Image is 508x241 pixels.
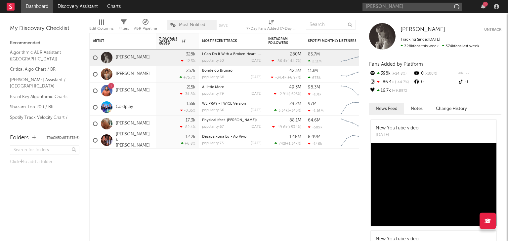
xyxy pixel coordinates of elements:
div: -82.4 % [180,125,195,129]
a: Physical (feat. [PERSON_NAME]) [202,119,257,122]
div: 113M [308,69,318,73]
div: Filters [118,25,129,33]
svg: Chart title [338,66,367,83]
div: Click to add a folder. [10,158,79,166]
div: -101k [308,92,321,96]
div: Filters [118,17,129,36]
a: Spotify Track Velocity Chart / BR [10,114,73,127]
span: 7-Day Fans Added [159,37,180,45]
span: 742 [279,142,285,146]
div: [DATE] [251,76,262,79]
div: ( ) [274,108,301,113]
div: 64.6M [308,118,320,122]
a: A Little More [202,86,224,89]
button: Save [219,24,228,27]
button: Untrack [484,26,501,33]
div: -12.3 % [181,59,195,63]
div: Spotify Monthly Listeners [308,39,358,43]
div: Desapaixona Eu - Ao Vivo [202,135,262,139]
div: popularity: 66 [202,109,224,112]
div: +75.7 % [180,75,195,80]
div: 1.48M [289,135,301,139]
button: Change History [429,103,474,114]
a: I Can Do It With a Broken Heart - [PERSON_NAME] Remix [202,52,300,56]
div: -0.35 % [180,108,195,113]
div: [DATE] [251,92,262,96]
div: 17.3k [186,118,195,122]
div: 135k [187,102,195,106]
div: Edit Columns [89,25,113,33]
div: 398k [369,69,413,78]
span: +1.34k % [286,142,300,146]
div: 7-Day Fans Added (7-Day Fans Added) [246,17,296,36]
div: New YouTube video [376,125,419,132]
a: Brazil Key Algorithmic Charts [10,93,73,100]
a: [PERSON_NAME] & [PERSON_NAME] [116,132,152,149]
div: 8.49M [308,135,320,139]
div: 7-Day Fans Added (7-Day Fans Added) [246,25,296,33]
div: WE PRAY - TWICE Version [202,102,262,106]
div: popularity: 73 [202,142,224,145]
span: 328k fans this week [401,44,439,48]
div: 0 [413,69,457,78]
a: Shazam Top 200 / BR [10,103,73,111]
a: [PERSON_NAME] [116,121,150,126]
span: -2.91k [278,92,289,96]
span: Most Notified [179,23,205,27]
span: +6.97 % [287,76,300,80]
div: -34.8 % [180,92,195,96]
button: Tracked Artists(6) [47,136,79,140]
a: Coldplay [116,104,133,110]
span: -34.4k [275,76,286,80]
div: A Little More [202,86,262,89]
div: ( ) [271,75,301,80]
a: Algorithmic A&R Assistant ([GEOGRAPHIC_DATA]) [10,49,73,62]
div: Edit Columns [89,17,113,36]
span: 3.34k [278,109,288,113]
span: +343 % [289,109,300,113]
a: [PERSON_NAME] [116,71,150,77]
span: -100 % [424,72,437,76]
a: Critical Algo Chart / BR [10,66,73,73]
div: 280M [290,52,301,56]
div: ( ) [274,92,301,96]
button: Notes [404,103,429,114]
div: My Discovery Checklist [10,25,79,33]
div: 0 [413,78,457,86]
div: 42.3M [289,69,301,73]
div: 97M [308,102,317,106]
button: 5 [481,4,486,9]
a: [PERSON_NAME] [116,55,150,60]
div: ( ) [272,59,301,63]
div: -509k [308,125,322,129]
div: Recommended [10,39,79,47]
div: -1.16M [308,109,323,113]
div: I Can Do It With a Broken Heart - Dombresky Remix [202,52,262,56]
div: -86.4k [369,78,413,86]
div: 5 [483,2,488,7]
a: [PERSON_NAME] Assistant / [GEOGRAPHIC_DATA] [10,76,73,90]
span: Tracking Since: [DATE] [401,38,440,42]
div: 88.1M [289,118,301,122]
div: [DATE] [251,142,262,145]
div: [DATE] [251,59,262,63]
div: 678k [308,76,321,80]
input: Search... [306,20,356,30]
div: popularity: 79 [202,92,224,96]
svg: Chart title [338,99,367,116]
a: WE PRAY - TWICE Version [202,102,246,106]
div: 237k [186,69,195,73]
div: [DATE] [376,132,419,138]
div: 49.3M [289,85,301,89]
div: 12.2k [186,135,195,139]
div: 328k [186,52,195,56]
span: +53.1 % [288,125,300,129]
svg: Chart title [338,116,367,132]
span: [PERSON_NAME] [401,27,445,32]
span: Fans Added by Platform [369,62,423,67]
a: Desapaixona Eu - Ao Vivo [202,135,246,139]
div: 16.7k [369,86,413,95]
input: Search for artists [362,3,462,11]
div: +6.8 % [181,141,195,146]
div: A&R Pipeline [134,25,157,33]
